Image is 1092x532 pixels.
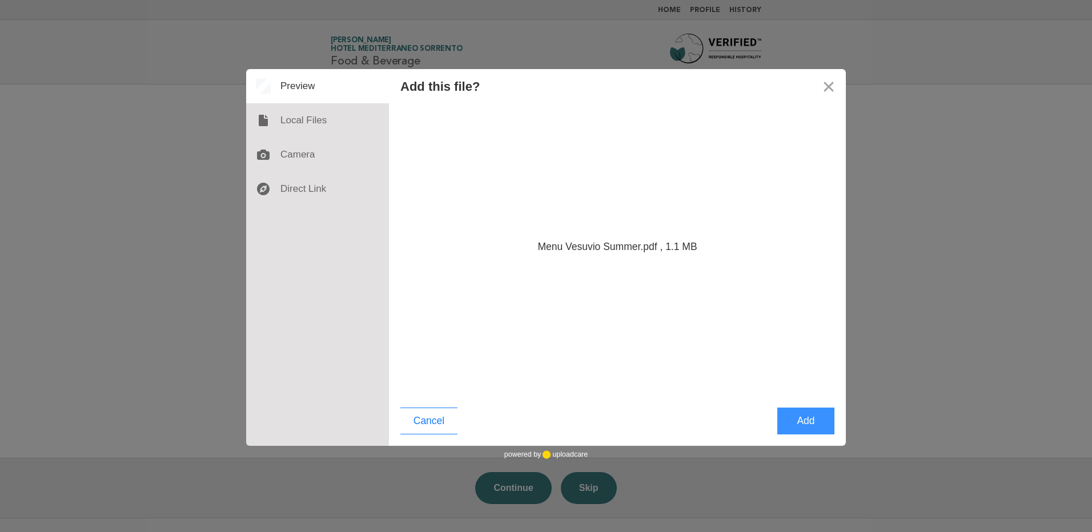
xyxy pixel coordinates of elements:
[246,172,389,206] div: Direct Link
[246,138,389,172] div: Camera
[400,408,457,434] button: Cancel
[400,79,480,94] div: Add this file?
[246,103,389,138] div: Local Files
[541,450,588,459] a: uploadcare
[777,408,834,434] button: Add
[246,69,389,103] div: Preview
[504,446,588,463] div: powered by
[537,240,697,254] div: Menu Vesuvio Summer.pdf , 1.1 MB
[812,69,846,103] button: Close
